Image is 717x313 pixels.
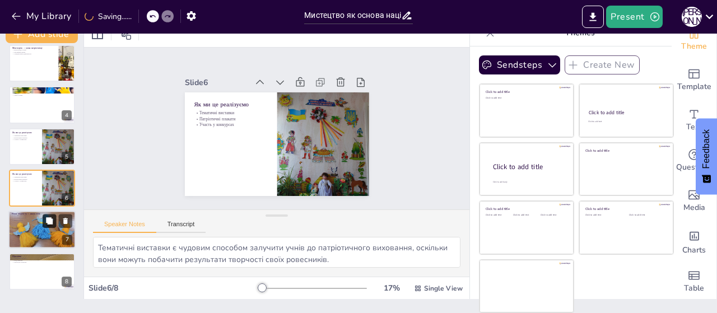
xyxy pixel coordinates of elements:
[681,40,707,53] span: Theme
[12,134,39,137] p: Тематичні виставки
[585,207,665,211] div: Click to add title
[606,6,662,28] button: Present
[6,25,78,43] button: Add slide
[12,259,72,261] p: Роль вчителя
[89,25,106,43] div: Layout
[43,173,56,186] button: Duplicate Slide
[12,261,72,263] p: Любов до культури
[12,46,55,50] p: Мистецтво — мова патріотизму
[677,81,711,93] span: Template
[682,244,706,256] span: Charts
[85,11,132,22] div: Saving......
[12,176,39,178] p: Тематичні виставки
[585,148,665,152] div: Click to add title
[9,45,75,82] div: 3
[156,221,206,233] button: Transcript
[43,214,56,228] button: Duplicate Slide
[9,86,75,123] div: 4
[8,7,76,25] button: My Library
[12,91,72,93] p: Живопис
[43,48,56,62] button: Duplicate Slide
[9,170,75,207] div: 6
[43,132,56,145] button: Duplicate Slide
[12,53,55,55] p: Усвідомлення ідентичності
[9,253,75,290] div: 8
[672,181,716,221] div: Add images, graphics, shapes or video
[589,109,663,116] div: Click to add title
[672,261,716,302] div: Add a table
[12,257,72,259] p: Мистецтво як засіб
[686,121,702,133] span: Text
[672,20,716,60] div: Change the overall theme
[629,214,664,217] div: Click to add text
[582,6,604,28] button: Export to PowerPoint
[672,60,716,100] div: Add ready made slides
[672,100,716,141] div: Add text boxes
[217,65,280,113] p: Тематичні виставки
[12,178,39,180] p: Патріотичні плакати
[118,27,132,40] span: Position
[62,193,72,203] div: 6
[585,214,621,217] div: Click to add text
[62,277,72,287] div: 8
[8,211,76,249] div: 7
[701,129,711,169] span: Feedback
[424,284,463,293] span: Single View
[304,7,401,24] input: Insert title
[58,173,72,186] button: Delete Slide
[12,138,39,141] p: Участь у конкурсах
[683,202,705,214] span: Media
[676,161,713,174] span: Questions
[486,90,566,94] div: Click to add title
[12,180,39,183] p: Участь у конкурсах
[672,221,716,261] div: Add charts and graphs
[12,254,72,258] p: Підсумки
[12,49,55,51] p: Візуалізація історії
[682,6,702,28] button: І [PERSON_NAME]
[62,110,72,120] div: 4
[226,32,283,78] div: Slide 6
[682,7,702,27] div: І [PERSON_NAME]
[486,207,566,211] div: Click to add title
[58,256,72,270] button: Delete Slide
[513,214,538,217] div: Click to add text
[43,256,56,270] button: Duplicate Slide
[12,95,72,97] p: Театр та кіно
[12,217,72,219] p: Вокальний конкурс
[493,162,565,172] div: Click to add title
[12,212,72,216] p: Наша творчість — наша сила
[93,237,460,268] textarea: Тематичні виставки є чудовим способом залучити учнів до патріотичного виховання, оскільки вони мо...
[479,55,560,74] button: Sendsteps
[12,215,72,217] p: Виставка малюнків
[12,219,72,222] p: Творчі роботи
[12,92,72,95] p: Музика
[58,48,72,62] button: Delete Slide
[486,214,511,217] div: Click to add text
[62,235,72,245] div: 7
[541,214,566,217] div: Click to add text
[43,90,56,103] button: Duplicate Slide
[9,128,75,165] div: 5
[378,283,405,293] div: 17 %
[58,132,72,145] button: Delete Slide
[565,55,640,74] button: Create New
[58,90,72,103] button: Delete Slide
[59,214,72,228] button: Delete Slide
[89,283,259,293] div: Slide 6 / 8
[213,69,276,118] p: Патріотичні плакати
[221,57,286,107] p: Як ми це реалізуємо
[12,137,39,139] p: Патріотичні плакати
[493,181,564,184] div: Click to add body
[684,282,704,295] span: Table
[12,51,55,53] p: Емоційний вплив
[672,141,716,181] div: Get real-time input from your audience
[12,172,39,176] p: Як ми це реалізуємо
[696,118,717,194] button: Feedback - Show survey
[93,221,156,233] button: Speaker Notes
[210,74,273,123] p: Участь у конкурсах
[588,120,663,123] div: Click to add text
[62,68,72,78] div: 3
[12,88,72,91] p: Засоби патріотичного впливу
[486,97,566,100] div: Click to add text
[62,152,72,162] div: 5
